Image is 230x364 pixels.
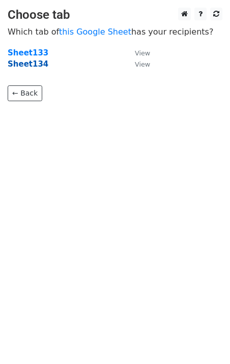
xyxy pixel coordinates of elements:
a: this Google Sheet [59,27,131,37]
a: ← Back [8,85,42,101]
a: Sheet134 [8,59,48,69]
h3: Choose tab [8,8,222,22]
a: Sheet133 [8,48,48,57]
small: View [135,49,150,57]
small: View [135,60,150,68]
a: View [125,59,150,69]
a: View [125,48,150,57]
iframe: Chat Widget [179,315,230,364]
p: Which tab of has your recipients? [8,26,222,37]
